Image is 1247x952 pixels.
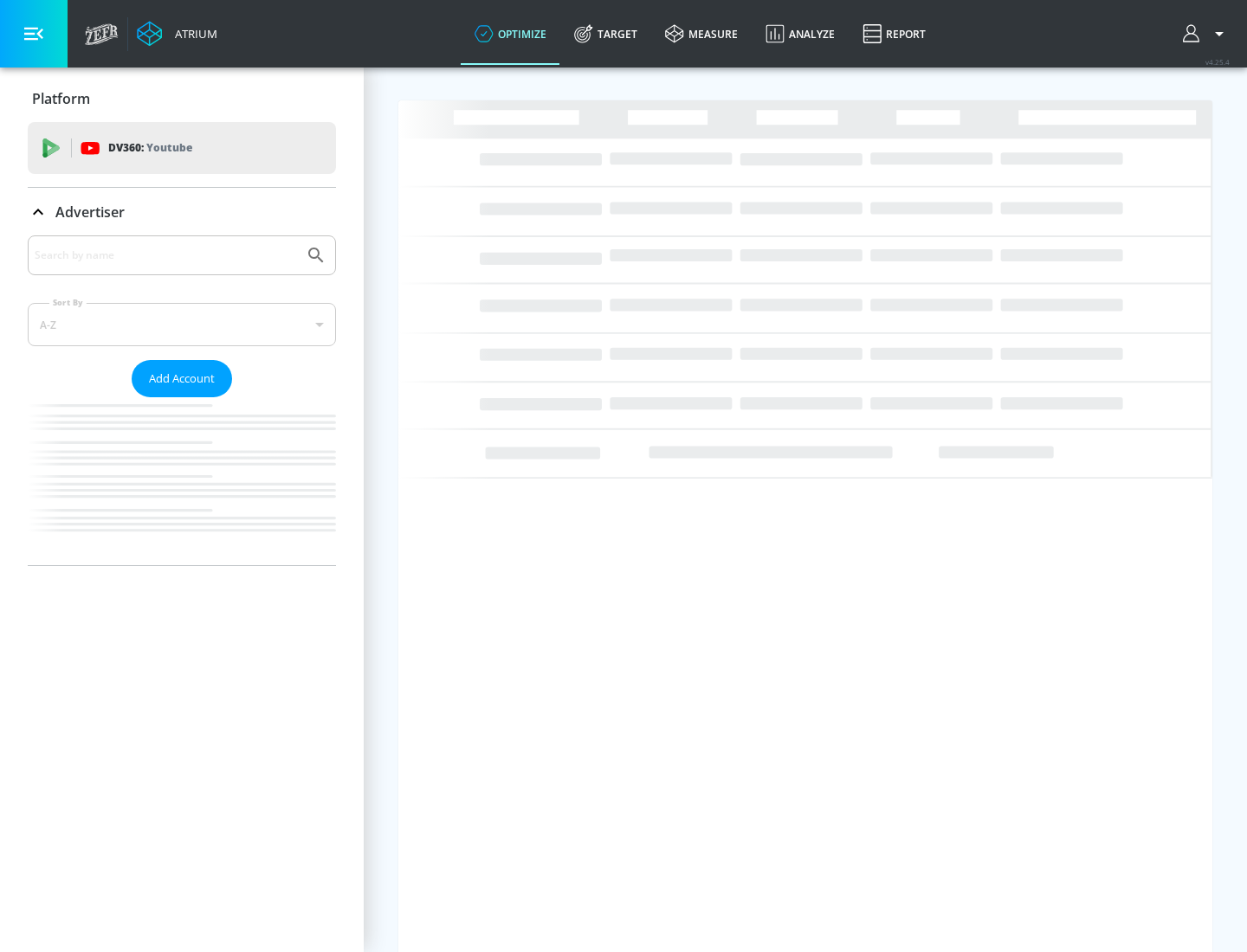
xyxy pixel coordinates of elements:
div: Platform [28,74,336,123]
div: Advertiser [28,235,336,565]
p: Youtube [146,138,192,157]
nav: list of Advertiser [28,397,336,565]
a: measure [651,3,752,65]
a: Report [849,3,940,65]
a: Analyze [752,3,849,65]
p: Advertiser [55,203,125,222]
span: v 4.25.4 [1205,57,1230,67]
div: A-Z [28,303,336,346]
input: Search by name [35,244,297,267]
label: Sort By [49,297,87,308]
a: Atrium [137,21,217,47]
a: optimize [461,3,560,65]
div: Advertiser [28,188,336,236]
button: Add Account [132,360,232,397]
a: Target [560,3,651,65]
span: Add Account [149,369,215,389]
div: DV360: Youtube [28,122,336,174]
div: Atrium [168,26,217,42]
p: Platform [32,89,90,108]
p: DV360: [108,138,192,158]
